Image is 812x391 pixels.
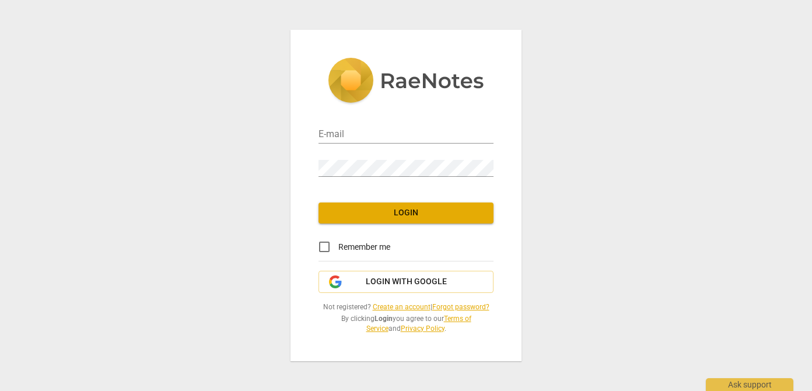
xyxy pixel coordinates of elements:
span: Not registered? | [318,302,494,312]
b: Login [374,315,393,323]
span: By clicking you agree to our and . [318,314,494,333]
button: Login [318,203,494,224]
span: Login with Google [366,276,447,288]
img: 5ac2273c67554f335776073100b6d88f.svg [328,58,484,106]
button: Login with Google [318,271,494,293]
span: Remember me [338,241,390,253]
a: Forgot password? [432,303,489,311]
a: Terms of Service [366,315,471,333]
div: Ask support [706,378,793,391]
a: Privacy Policy [401,324,444,333]
a: Create an account [373,303,430,311]
span: Login [328,207,484,219]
